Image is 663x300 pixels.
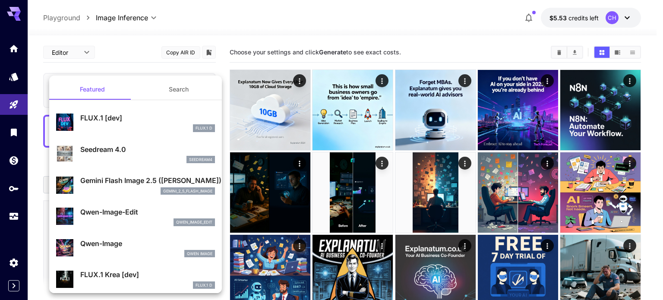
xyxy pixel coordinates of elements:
p: Qwen-Image-Edit [80,207,215,217]
div: Qwen-Image-Editqwen_image_edit [56,203,215,230]
p: Gemini Flash Image 2.5 ([PERSON_NAME]) [80,175,215,186]
p: Qwen Image [187,251,212,257]
div: FLUX.1 Krea [dev]FLUX.1 D [56,266,215,292]
p: FLUX.1 D [196,125,212,131]
p: seedream4 [189,157,212,163]
p: Qwen-Image [80,238,215,249]
button: Search [136,79,222,100]
div: Seedream 4.0seedream4 [56,141,215,167]
p: FLUX.1 [dev] [80,113,215,123]
p: FLUX.1 D [196,282,212,288]
div: Gemini Flash Image 2.5 ([PERSON_NAME])gemini_2_5_flash_image [56,172,215,198]
div: FLUX.1 [dev]FLUX.1 D [56,109,215,136]
p: qwen_image_edit [176,219,212,225]
p: gemini_2_5_flash_image [163,188,212,194]
p: Seedream 4.0 [80,144,215,155]
p: FLUX.1 Krea [dev] [80,269,215,280]
div: Qwen-ImageQwen Image [56,235,215,261]
button: Featured [49,79,136,100]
